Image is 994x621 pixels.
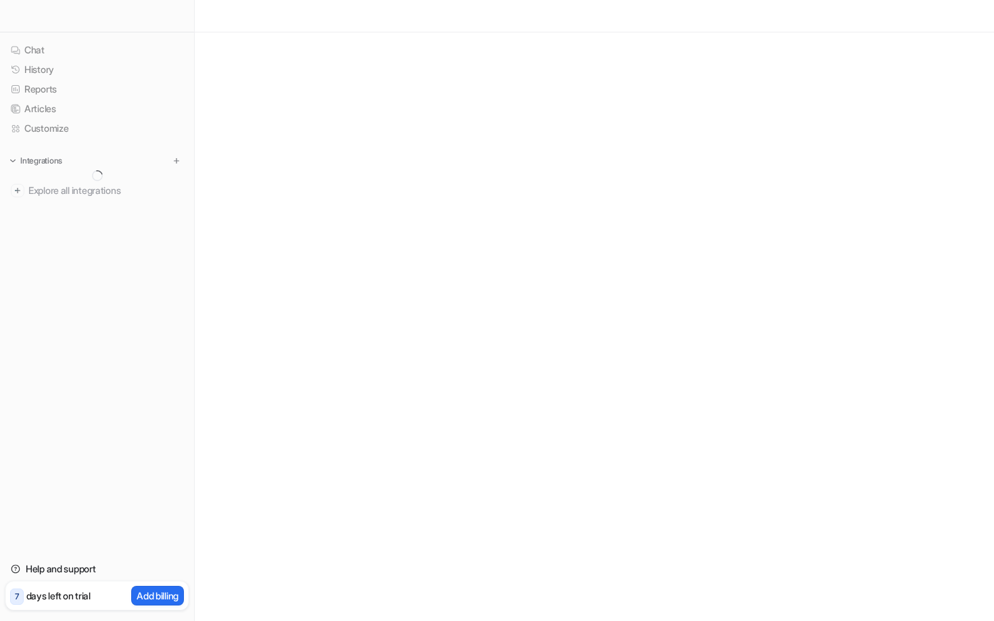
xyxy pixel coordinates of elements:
p: Integrations [20,155,62,166]
a: History [5,60,189,79]
button: Add billing [131,586,184,605]
img: expand menu [8,156,18,166]
a: Reports [5,80,189,99]
a: Customize [5,119,189,138]
a: Help and support [5,560,189,578]
button: Integrations [5,154,66,168]
img: menu_add.svg [172,156,181,166]
span: Explore all integrations [28,180,183,201]
a: Explore all integrations [5,181,189,200]
a: Articles [5,99,189,118]
img: explore all integrations [11,184,24,197]
a: Chat [5,41,189,59]
p: 7 [15,591,19,603]
p: days left on trial [26,589,91,603]
p: Add billing [137,589,179,603]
